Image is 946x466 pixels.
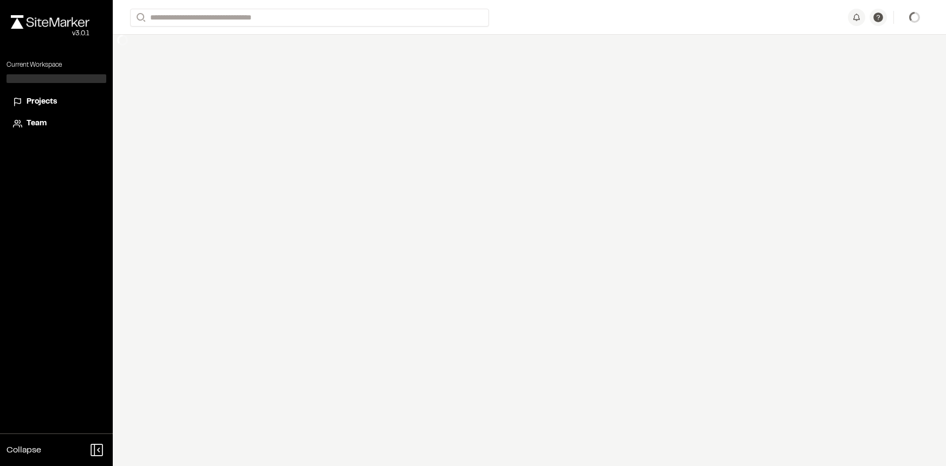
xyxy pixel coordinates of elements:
[11,29,89,39] div: Oh geez...please don't...
[27,118,47,130] span: Team
[7,444,41,457] span: Collapse
[11,15,89,29] img: rebrand.png
[7,60,106,70] p: Current Workspace
[130,9,150,27] button: Search
[27,96,57,108] span: Projects
[13,96,100,108] a: Projects
[13,118,100,130] a: Team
